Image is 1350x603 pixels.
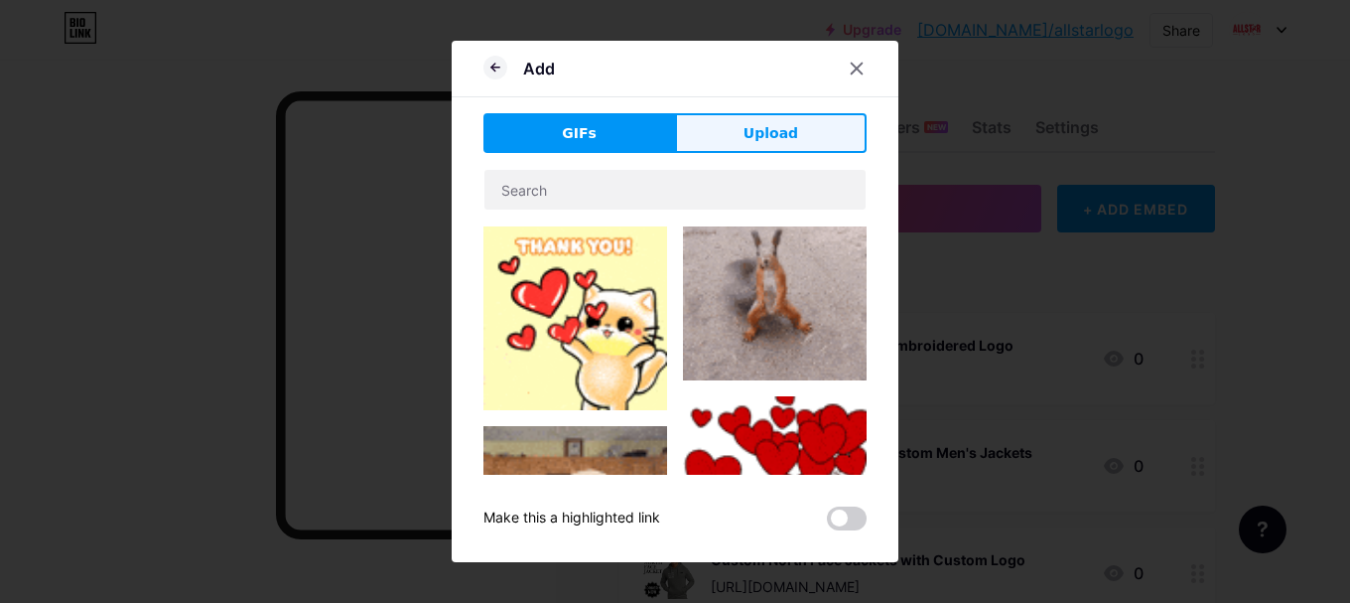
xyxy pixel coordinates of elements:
[483,226,667,410] img: Gihpy
[483,113,675,153] button: GIFs
[562,123,597,144] span: GIFs
[675,113,867,153] button: Upload
[683,226,867,380] img: Gihpy
[743,123,798,144] span: Upload
[484,170,866,210] input: Search
[683,396,867,565] img: Gihpy
[483,507,660,530] div: Make this a highlighted link
[523,57,555,80] div: Add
